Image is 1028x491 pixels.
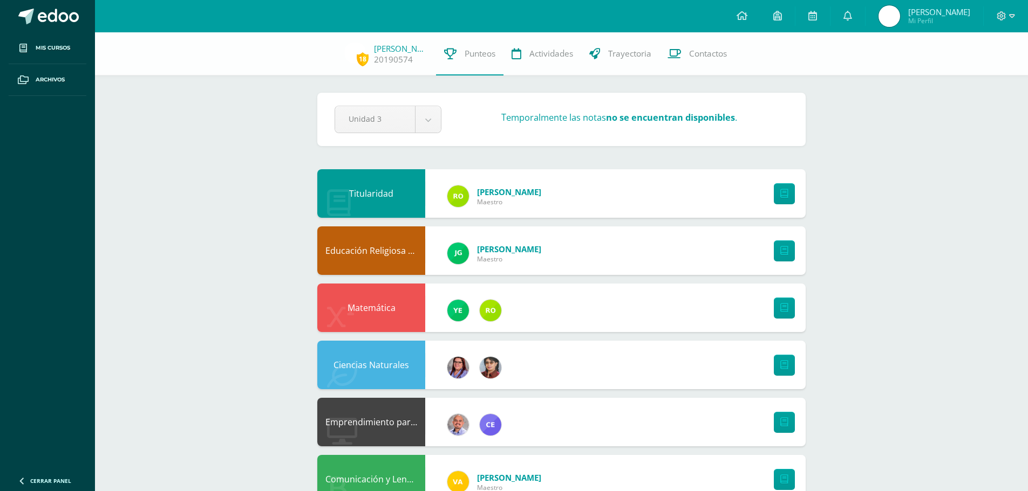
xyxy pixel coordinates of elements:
[447,300,469,321] img: fd93c6619258ae32e8e829e8701697bb.png
[317,226,425,275] div: Educación Religiosa Escolar
[608,48,651,59] span: Trayectoria
[317,398,425,446] div: Emprendimiento para la Productividad y Robótica
[447,414,469,435] img: f4ddca51a09d81af1cee46ad6847c426.png
[374,54,413,65] a: 20190574
[501,112,737,123] h3: Temporalmente las notas .
[477,244,541,254] span: [PERSON_NAME]
[349,106,401,132] span: Unidad 3
[480,357,501,378] img: 62738a800ecd8b6fa95d10d0b85c3dbc.png
[447,185,469,207] img: 53ebae3843709d0b88523289b497d643.png
[447,243,469,264] img: 3da61d9b1d2c0c7b8f7e89c78bbce001.png
[9,64,86,96] a: Archivos
[908,6,970,17] span: [PERSON_NAME]
[581,32,659,75] a: Trayectoria
[477,186,541,197] span: [PERSON_NAME]
[477,472,541,483] span: [PERSON_NAME]
[344,42,366,64] img: f323354144a840be876e7b76789d90af.png
[317,283,425,332] div: Matemática
[317,341,425,389] div: Ciencias Naturales
[30,477,71,485] span: Cerrar panel
[447,357,469,378] img: fda4ebce342fd1e8b3b59cfba0d95288.png
[335,106,441,133] a: Unidad 3
[879,5,900,27] img: f323354144a840be876e7b76789d90af.png
[689,48,727,59] span: Contactos
[529,48,573,59] span: Actividades
[465,48,495,59] span: Punteos
[480,414,501,435] img: 7a51f661b91fc24d84d05607a94bba63.png
[659,32,735,75] a: Contactos
[317,169,425,218] div: Titularidad
[503,32,581,75] a: Actividades
[477,254,541,264] span: Maestro
[36,44,70,52] span: Mis cursos
[436,32,503,75] a: Punteos
[908,16,970,25] span: Mi Perfil
[9,32,86,64] a: Mis cursos
[477,197,541,206] span: Maestro
[357,52,369,66] span: 18
[36,75,65,84] span: Archivos
[606,112,735,123] strong: no se encuentran disponibles
[480,300,501,321] img: 53ebae3843709d0b88523289b497d643.png
[374,43,428,54] a: [PERSON_NAME]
